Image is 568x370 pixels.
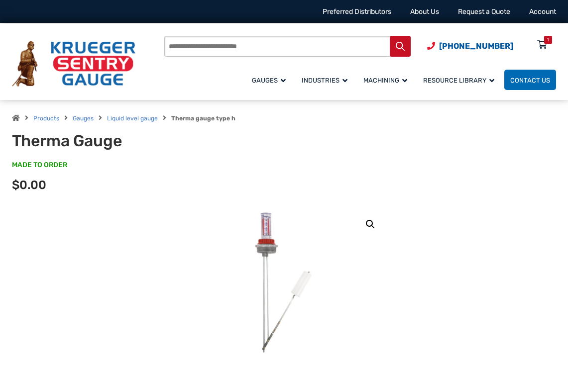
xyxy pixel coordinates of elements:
span: Gauges [252,77,286,84]
a: Phone Number (920) 434-8860 [427,40,513,52]
span: Machining [363,77,407,84]
a: Account [529,7,556,16]
a: View full-screen image gallery [361,215,379,233]
a: Products [33,115,59,122]
img: Krueger Sentry Gauge [12,41,135,87]
span: Industries [302,77,347,84]
a: About Us [410,7,439,16]
img: Therma Gauge [209,207,358,357]
a: Contact Us [504,70,556,90]
div: 1 [547,36,549,44]
span: $0.00 [12,178,46,192]
span: Contact Us [510,77,550,84]
span: MADE TO ORDER [12,160,67,170]
span: [PHONE_NUMBER] [439,41,513,51]
strong: Therma gauge type h [171,115,235,122]
a: Gauges [73,115,94,122]
h1: Therma Gauge [12,131,229,150]
a: Preferred Distributors [323,7,391,16]
span: Resource Library [423,77,494,84]
a: Resource Library [417,68,504,92]
a: Industries [296,68,357,92]
a: Machining [357,68,417,92]
a: Gauges [246,68,296,92]
a: Liquid level gauge [107,115,158,122]
a: Request a Quote [458,7,510,16]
